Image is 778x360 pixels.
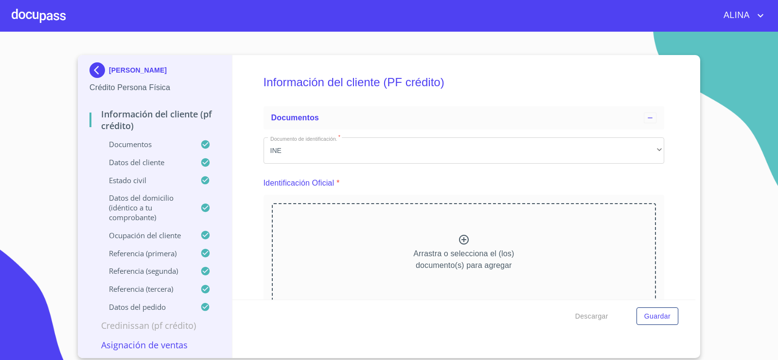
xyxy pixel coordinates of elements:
p: Datos del pedido [89,302,200,312]
p: Referencia (tercera) [89,284,200,294]
button: Guardar [637,307,678,325]
p: Asignación de Ventas [89,339,220,351]
span: Descargar [575,310,608,322]
div: INE [264,137,665,164]
p: Ocupación del Cliente [89,230,200,240]
p: Datos del domicilio (idéntico a tu comprobante) [89,193,200,222]
p: Información del cliente (PF crédito) [89,108,220,132]
p: Referencia (segunda) [89,266,200,276]
div: Documentos [264,106,665,130]
img: Docupass spot blue [89,62,109,78]
p: Referencia (primera) [89,248,200,258]
button: account of current user [716,8,766,23]
button: Descargar [571,307,612,325]
p: Datos del cliente [89,157,200,167]
span: Guardar [644,310,671,322]
p: Documentos [89,139,200,149]
p: Identificación Oficial [264,177,335,189]
p: Crédito Persona Física [89,82,220,94]
p: Credinissan (PF crédito) [89,320,220,331]
p: [PERSON_NAME] [109,66,167,74]
span: ALINA [716,8,755,23]
p: Arrastra o selecciona el (los) documento(s) para agregar [413,248,514,271]
h5: Información del cliente (PF crédito) [264,62,665,102]
p: Estado Civil [89,175,200,185]
span: Documentos [271,114,319,122]
div: [PERSON_NAME] [89,62,220,82]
